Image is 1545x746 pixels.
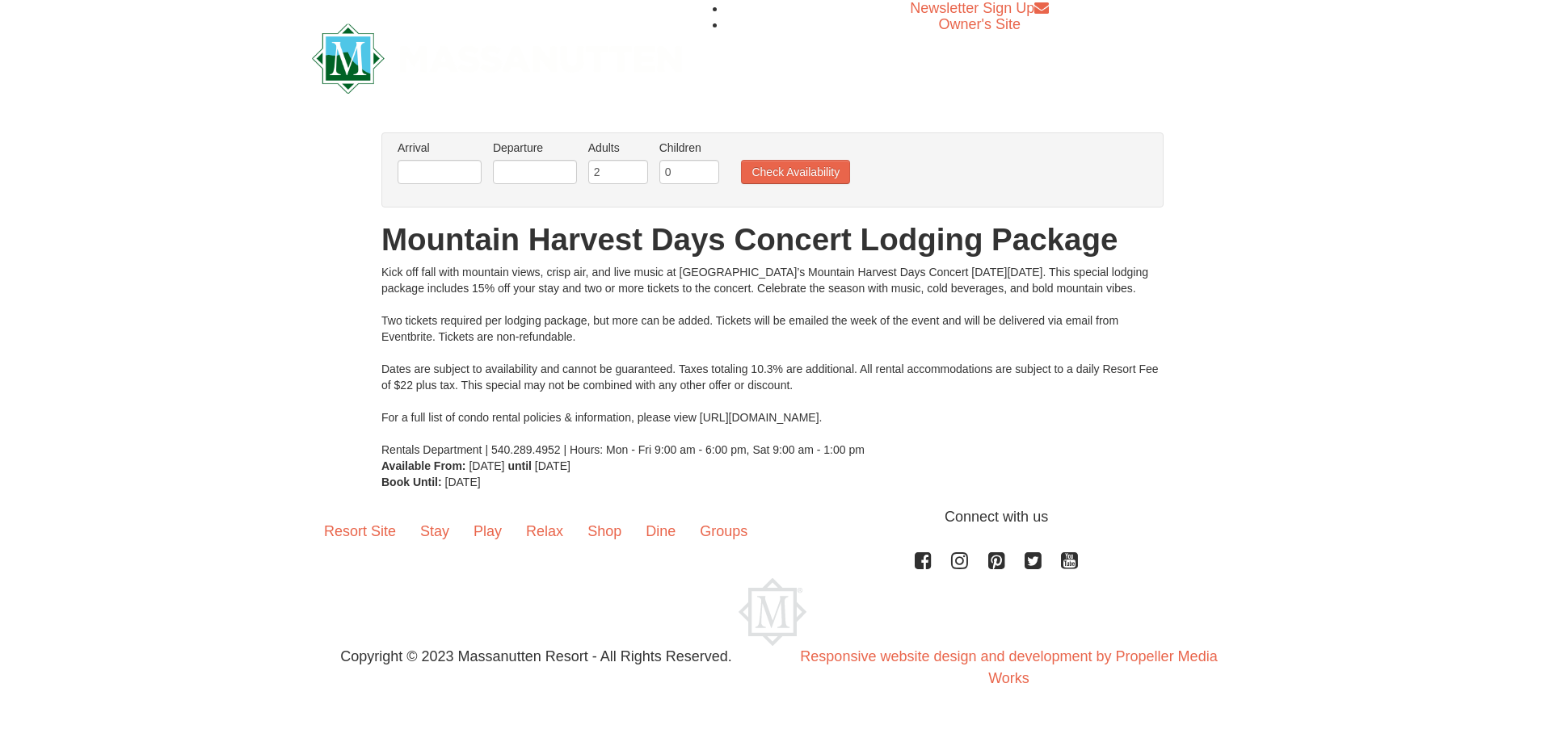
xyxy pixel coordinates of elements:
[381,224,1164,256] h1: Mountain Harvest Days Concert Lodging Package
[312,506,408,556] a: Resort Site
[381,476,442,488] strong: Book Until:
[575,506,634,556] a: Shop
[739,578,806,646] img: Massanutten Resort Logo
[514,506,575,556] a: Relax
[741,160,850,184] button: Check Availability
[688,506,760,556] a: Groups
[469,459,504,472] span: [DATE]
[939,16,1021,32] a: Owner's Site
[445,476,481,488] span: [DATE]
[312,37,682,75] a: Massanutten Resort
[659,140,719,156] label: Children
[507,459,532,472] strong: until
[312,506,1233,528] p: Connect with us
[535,459,570,472] span: [DATE]
[398,140,482,156] label: Arrival
[408,506,461,556] a: Stay
[300,646,772,668] p: Copyright © 2023 Massanutten Resort - All Rights Reserved.
[493,140,577,156] label: Departure
[461,506,514,556] a: Play
[381,264,1164,458] div: Kick off fall with mountain views, crisp air, and live music at [GEOGRAPHIC_DATA]’s Mountain Harv...
[312,23,682,94] img: Massanutten Resort Logo
[381,459,466,472] strong: Available From:
[800,648,1217,686] a: Responsive website design and development by Propeller Media Works
[634,506,688,556] a: Dine
[588,140,648,156] label: Adults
